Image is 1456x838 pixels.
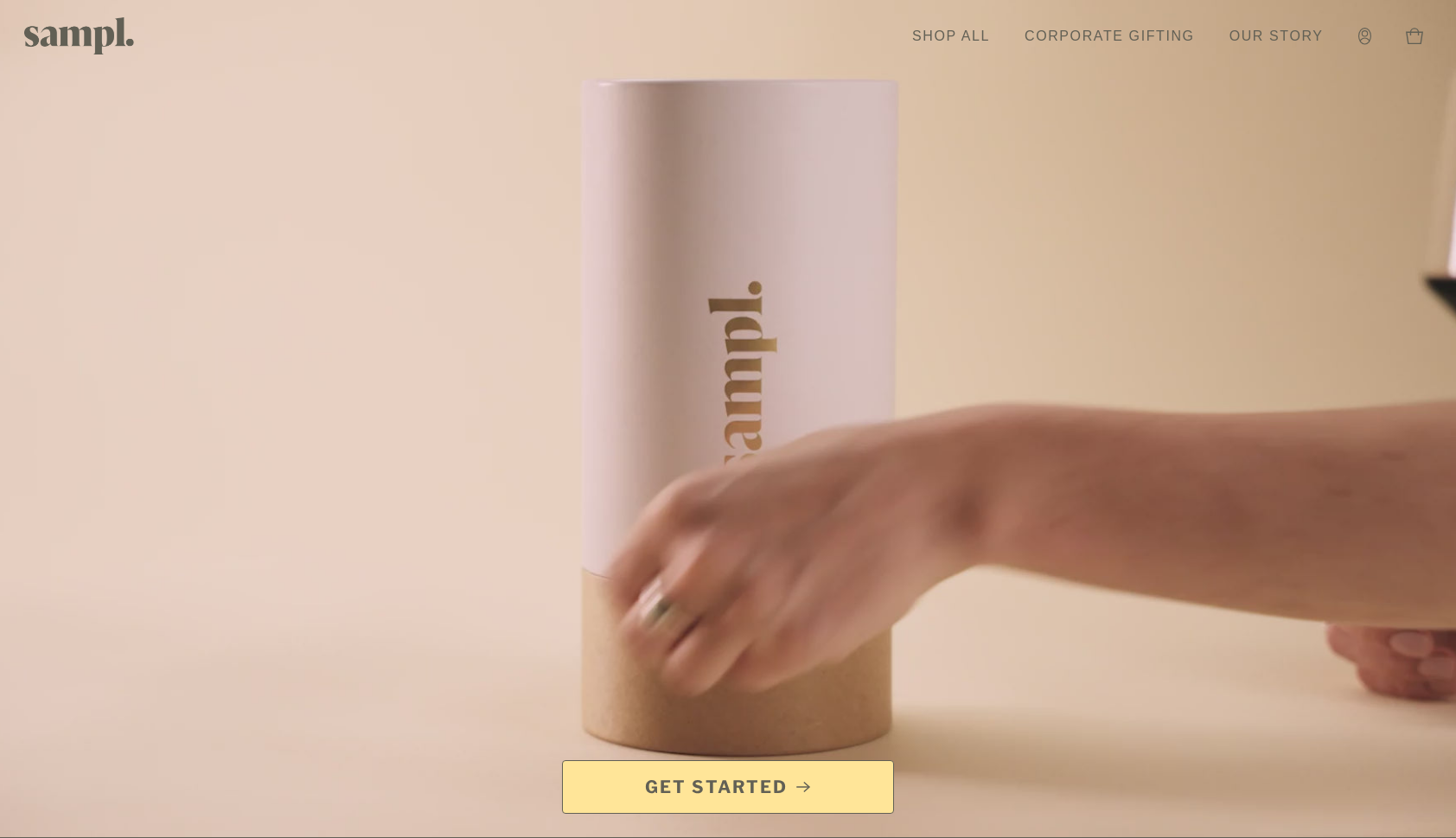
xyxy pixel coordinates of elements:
[24,17,135,54] img: Sampl logo
[645,775,788,799] span: Get Started
[904,17,999,55] a: Shop All
[1221,17,1332,55] a: Our Story
[562,760,894,814] a: Get Started
[1016,17,1204,55] a: Corporate Gifting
